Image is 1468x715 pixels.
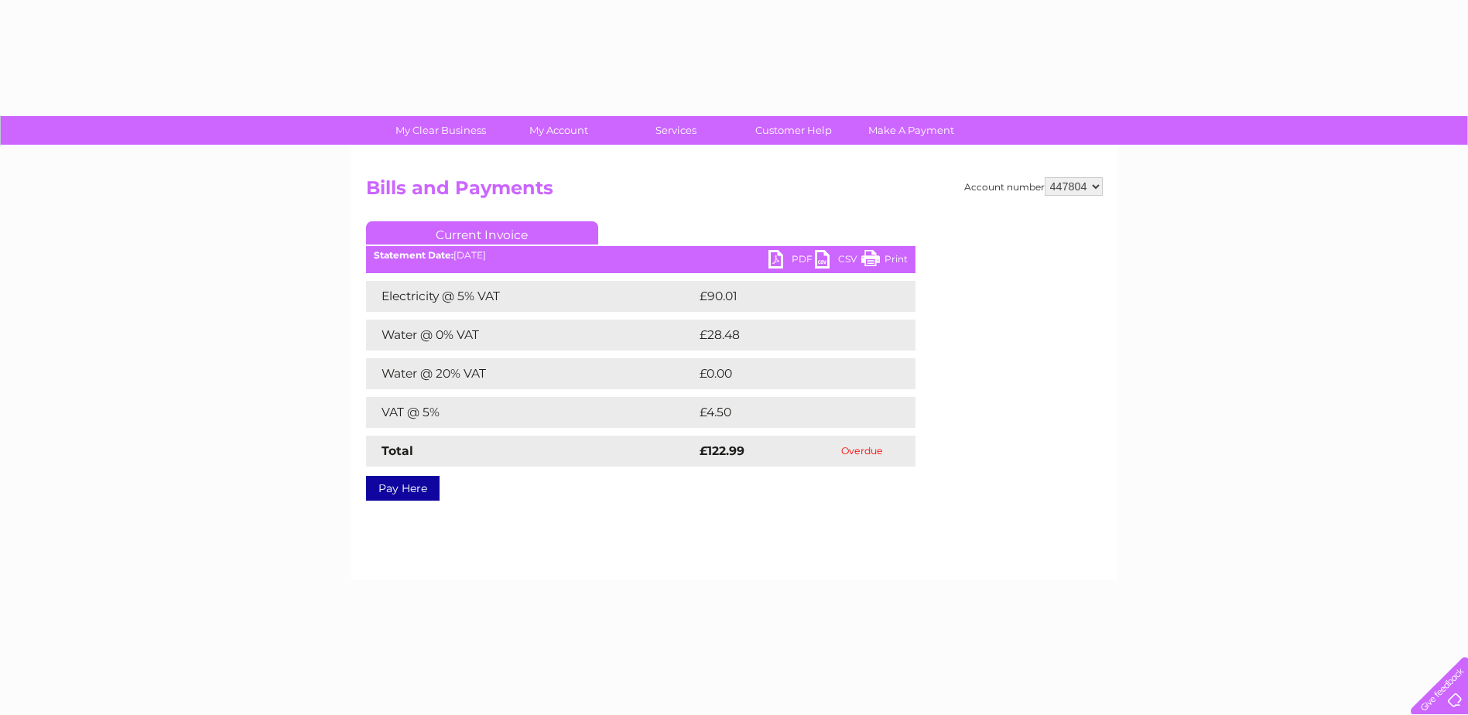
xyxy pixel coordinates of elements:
[377,116,505,145] a: My Clear Business
[700,443,744,458] strong: £122.99
[494,116,622,145] a: My Account
[366,476,440,501] a: Pay Here
[696,397,879,428] td: £4.50
[696,358,880,389] td: £0.00
[612,116,740,145] a: Services
[809,436,915,467] td: Overdue
[815,250,861,272] a: CSV
[861,250,908,272] a: Print
[730,116,857,145] a: Customer Help
[366,177,1103,207] h2: Bills and Payments
[964,177,1103,196] div: Account number
[366,221,598,245] a: Current Invoice
[382,443,413,458] strong: Total
[768,250,815,272] a: PDF
[366,320,696,351] td: Water @ 0% VAT
[696,320,885,351] td: £28.48
[366,250,915,261] div: [DATE]
[366,358,696,389] td: Water @ 20% VAT
[847,116,975,145] a: Make A Payment
[366,397,696,428] td: VAT @ 5%
[696,281,884,312] td: £90.01
[366,281,696,312] td: Electricity @ 5% VAT
[374,249,453,261] b: Statement Date:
